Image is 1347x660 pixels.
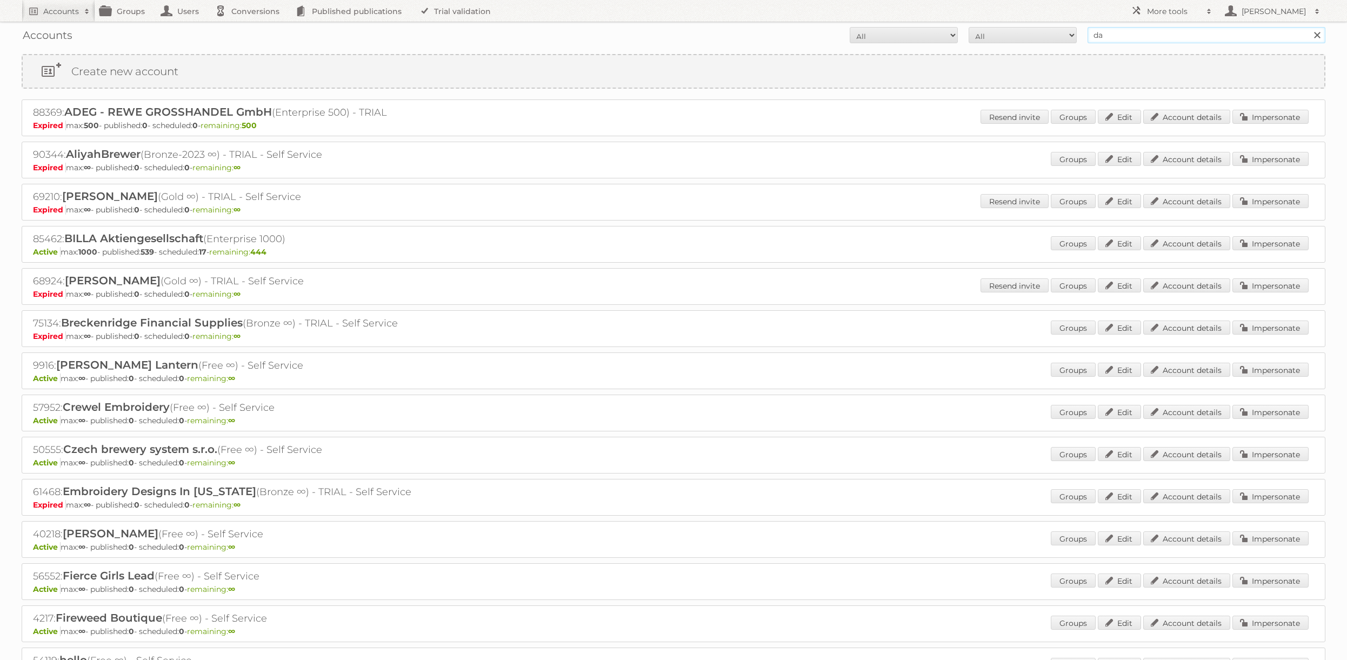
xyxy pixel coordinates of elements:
[1098,194,1141,208] a: Edit
[33,274,411,288] h2: 68924: (Gold ∞) - TRIAL - Self Service
[64,105,272,118] span: ADEG - REWE GROSSHANDEL GmbH
[63,485,256,498] span: Embroidery Designs In [US_STATE]
[78,247,97,257] strong: 1000
[1232,447,1309,461] a: Impersonate
[33,584,61,594] span: Active
[62,190,158,203] span: [PERSON_NAME]
[234,163,241,172] strong: ∞
[1143,321,1230,335] a: Account details
[1232,405,1309,419] a: Impersonate
[234,289,241,299] strong: ∞
[1232,531,1309,545] a: Impersonate
[33,331,66,341] span: Expired
[1143,574,1230,588] a: Account details
[179,458,184,468] strong: 0
[84,500,91,510] strong: ∞
[1051,236,1096,250] a: Groups
[84,163,91,172] strong: ∞
[1051,110,1096,124] a: Groups
[134,500,139,510] strong: 0
[1232,278,1309,292] a: Impersonate
[1232,321,1309,335] a: Impersonate
[184,289,190,299] strong: 0
[65,274,161,287] span: [PERSON_NAME]
[33,542,1314,552] p: max: - published: - scheduled: -
[1098,531,1141,545] a: Edit
[1232,363,1309,377] a: Impersonate
[187,416,235,425] span: remaining:
[1098,405,1141,419] a: Edit
[78,542,85,552] strong: ∞
[242,121,257,130] strong: 500
[43,6,79,17] h2: Accounts
[1232,489,1309,503] a: Impersonate
[63,569,155,582] span: Fierce Girls Lead
[1143,363,1230,377] a: Account details
[192,331,241,341] span: remaining:
[192,163,241,172] span: remaining:
[187,542,235,552] span: remaining:
[1051,574,1096,588] a: Groups
[187,374,235,383] span: remaining:
[84,289,91,299] strong: ∞
[129,584,134,594] strong: 0
[1143,152,1230,166] a: Account details
[142,121,148,130] strong: 0
[78,416,85,425] strong: ∞
[33,458,61,468] span: Active
[1143,447,1230,461] a: Account details
[33,205,66,215] span: Expired
[84,331,91,341] strong: ∞
[192,289,241,299] span: remaining:
[33,121,66,130] span: Expired
[1143,236,1230,250] a: Account details
[33,458,1314,468] p: max: - published: - scheduled: -
[981,194,1049,208] a: Resend invite
[1098,489,1141,503] a: Edit
[33,416,61,425] span: Active
[33,374,1314,383] p: max: - published: - scheduled: -
[981,110,1049,124] a: Resend invite
[1239,6,1309,17] h2: [PERSON_NAME]
[33,416,1314,425] p: max: - published: - scheduled: -
[129,542,134,552] strong: 0
[1051,616,1096,630] a: Groups
[84,121,99,130] strong: 500
[1143,405,1230,419] a: Account details
[1051,152,1096,166] a: Groups
[1051,194,1096,208] a: Groups
[64,232,203,245] span: BILLA Aktiengesellschaft
[192,500,241,510] span: remaining:
[33,316,411,330] h2: 75134: (Bronze ∞) - TRIAL - Self Service
[134,205,139,215] strong: 0
[184,205,190,215] strong: 0
[1051,321,1096,335] a: Groups
[134,331,139,341] strong: 0
[129,374,134,383] strong: 0
[179,416,184,425] strong: 0
[1143,278,1230,292] a: Account details
[228,374,235,383] strong: ∞
[1098,447,1141,461] a: Edit
[33,443,411,457] h2: 50555: (Free ∞) - Self Service
[1147,6,1201,17] h2: More tools
[63,527,158,540] span: [PERSON_NAME]
[184,331,190,341] strong: 0
[1098,616,1141,630] a: Edit
[33,358,411,372] h2: 9916: (Free ∞) - Self Service
[1232,110,1309,124] a: Impersonate
[234,331,241,341] strong: ∞
[84,205,91,215] strong: ∞
[33,542,61,552] span: Active
[1232,194,1309,208] a: Impersonate
[33,289,66,299] span: Expired
[33,289,1314,299] p: max: - published: - scheduled: -
[129,416,134,425] strong: 0
[1051,447,1096,461] a: Groups
[33,611,411,625] h2: 4217: (Free ∞) - Self Service
[1232,574,1309,588] a: Impersonate
[78,458,85,468] strong: ∞
[33,569,411,583] h2: 56552: (Free ∞) - Self Service
[184,500,190,510] strong: 0
[33,247,61,257] span: Active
